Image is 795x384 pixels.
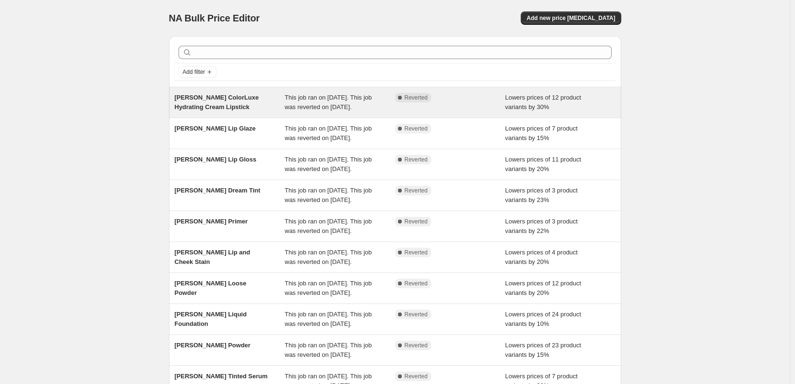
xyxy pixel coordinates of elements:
[505,280,581,296] span: Lowers prices of 12 product variants by 20%
[175,156,257,163] span: [PERSON_NAME] Lip Gloss
[521,11,621,25] button: Add new price [MEDICAL_DATA]
[175,218,248,225] span: [PERSON_NAME] Primer
[405,280,428,287] span: Reverted
[179,66,217,78] button: Add filter
[169,13,260,23] span: NA Bulk Price Editor
[285,94,372,111] span: This job ran on [DATE]. This job was reverted on [DATE].
[405,373,428,380] span: Reverted
[285,187,372,203] span: This job ran on [DATE]. This job was reverted on [DATE].
[175,311,247,327] span: [PERSON_NAME] Liquid Foundation
[405,125,428,132] span: Reverted
[405,156,428,163] span: Reverted
[285,280,372,296] span: This job ran on [DATE]. This job was reverted on [DATE].
[405,94,428,101] span: Reverted
[175,94,259,111] span: [PERSON_NAME] ColorLuxe Hydrating Cream Lipstick
[175,249,250,265] span: [PERSON_NAME] Lip and Cheek Stain
[285,249,372,265] span: This job ran on [DATE]. This job was reverted on [DATE].
[505,249,577,265] span: Lowers prices of 4 product variants by 20%
[405,249,428,256] span: Reverted
[505,342,581,358] span: Lowers prices of 23 product variants by 15%
[175,187,260,194] span: [PERSON_NAME] Dream Tint
[175,342,251,349] span: [PERSON_NAME] Powder
[527,14,615,22] span: Add new price [MEDICAL_DATA]
[175,373,268,380] span: [PERSON_NAME] Tinted Serum
[183,68,205,76] span: Add filter
[285,125,372,141] span: This job ran on [DATE]. This job was reverted on [DATE].
[405,342,428,349] span: Reverted
[175,280,247,296] span: [PERSON_NAME] Loose Powder
[505,156,581,172] span: Lowers prices of 11 product variants by 20%
[405,218,428,225] span: Reverted
[285,218,372,234] span: This job ran on [DATE]. This job was reverted on [DATE].
[505,94,581,111] span: Lowers prices of 12 product variants by 30%
[405,311,428,318] span: Reverted
[175,125,256,132] span: [PERSON_NAME] Lip Glaze
[505,218,577,234] span: Lowers prices of 3 product variants by 22%
[285,311,372,327] span: This job ran on [DATE]. This job was reverted on [DATE].
[505,125,577,141] span: Lowers prices of 7 product variants by 15%
[285,156,372,172] span: This job ran on [DATE]. This job was reverted on [DATE].
[405,187,428,194] span: Reverted
[285,342,372,358] span: This job ran on [DATE]. This job was reverted on [DATE].
[505,311,581,327] span: Lowers prices of 24 product variants by 10%
[505,187,577,203] span: Lowers prices of 3 product variants by 23%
